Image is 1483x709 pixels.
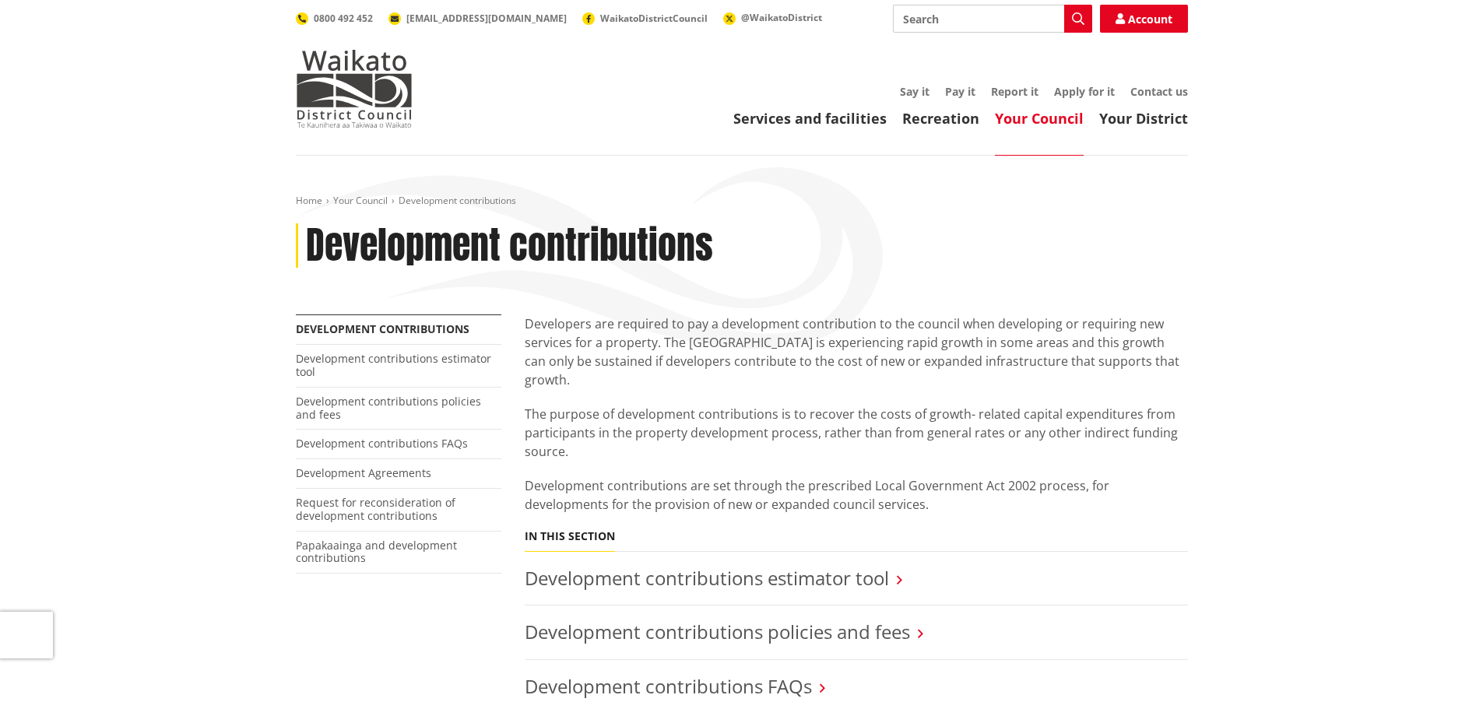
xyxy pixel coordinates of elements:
[582,12,708,25] a: WaikatoDistrictCouncil
[525,565,889,591] a: Development contributions estimator tool
[945,84,975,99] a: Pay it
[902,109,979,128] a: Recreation
[296,538,457,566] a: Papakaainga and development contributions
[333,194,388,207] a: Your Council
[525,673,812,699] a: Development contributions FAQs
[723,11,822,24] a: @WaikatoDistrict
[306,223,713,269] h1: Development contributions
[741,11,822,24] span: @WaikatoDistrict
[1054,84,1115,99] a: Apply for it
[314,12,373,25] span: 0800 492 452
[296,436,468,451] a: Development contributions FAQs
[296,351,491,379] a: Development contributions estimator tool
[296,194,322,207] a: Home
[600,12,708,25] span: WaikatoDistrictCouncil
[525,405,1188,461] p: The purpose of development contributions is to recover the costs of growth- related capital expen...
[1100,5,1188,33] a: Account
[525,530,615,543] h5: In this section
[296,465,431,480] a: Development Agreements
[995,109,1084,128] a: Your Council
[296,495,455,523] a: Request for reconsideration of development contributions
[1099,109,1188,128] a: Your District
[399,194,516,207] span: Development contributions
[296,321,469,336] a: Development contributions
[893,5,1092,33] input: Search input
[733,109,887,128] a: Services and facilities
[1130,84,1188,99] a: Contact us
[525,619,910,644] a: Development contributions policies and fees
[296,394,481,422] a: Development contributions policies and fees
[991,84,1038,99] a: Report it
[525,314,1188,389] p: Developers are required to pay a development contribution to the council when developing or requi...
[525,476,1188,514] p: Development contributions are set through the prescribed Local Government Act 2002 process, for d...
[406,12,567,25] span: [EMAIL_ADDRESS][DOMAIN_NAME]
[296,50,413,128] img: Waikato District Council - Te Kaunihera aa Takiwaa o Waikato
[296,12,373,25] a: 0800 492 452
[296,195,1188,208] nav: breadcrumb
[900,84,930,99] a: Say it
[388,12,567,25] a: [EMAIL_ADDRESS][DOMAIN_NAME]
